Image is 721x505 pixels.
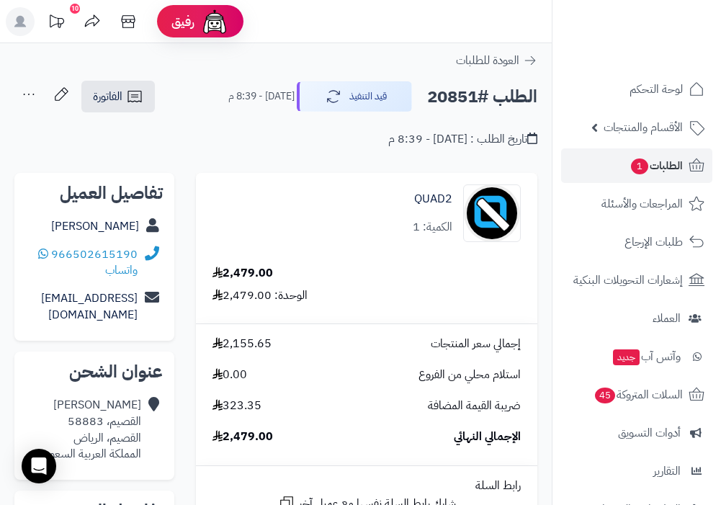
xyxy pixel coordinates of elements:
[414,191,452,207] a: QUAD2
[618,423,681,443] span: أدوات التسويق
[38,246,138,280] a: واتساب
[561,377,712,412] a: السلات المتروكة45
[561,454,712,488] a: التقارير
[51,218,139,235] a: [PERSON_NAME]
[22,449,56,483] div: Open Intercom Messenger
[613,349,640,365] span: جديد
[456,52,537,69] a: العودة للطلبات
[413,219,452,236] div: الكمية: 1
[653,461,681,481] span: التقارير
[212,398,261,414] span: 323.35
[212,336,272,352] span: 2,155.65
[428,398,521,414] span: ضريبة القيمة المضافة
[454,429,521,445] span: الإجمالي النهائي
[561,263,712,298] a: إشعارات التحويلات البنكية
[456,52,519,69] span: العودة للطلبات
[26,184,163,202] h2: تفاصيل العميل
[38,7,74,40] a: تحديثات المنصة
[595,388,615,403] span: 45
[418,367,521,383] span: استلام محلي من الفروع
[228,89,295,104] small: [DATE] - 8:39 م
[624,232,683,252] span: طلبات الإرجاع
[93,88,122,105] span: الفاتورة
[41,290,138,323] a: [EMAIL_ADDRESS][DOMAIN_NAME]
[81,81,155,112] a: الفاتورة
[561,187,712,221] a: المراجعات والأسئلة
[427,82,537,112] h2: الطلب #20851
[573,270,683,290] span: إشعارات التحويلات البنكية
[212,367,247,383] span: 0.00
[630,156,683,176] span: الطلبات
[26,363,163,380] h2: عنوان الشحن
[594,385,683,405] span: السلات المتروكة
[212,429,273,445] span: 2,479.00
[297,81,412,112] button: قيد التنفيذ
[612,347,681,367] span: وآتس آب
[601,194,683,214] span: المراجعات والأسئلة
[561,416,712,450] a: أدوات التسويق
[561,72,712,107] a: لوحة التحكم
[631,158,648,174] span: 1
[388,131,537,148] div: تاريخ الطلب : [DATE] - 8:39 م
[171,13,194,30] span: رفيق
[70,4,80,14] div: 10
[36,397,141,462] div: [PERSON_NAME] القصيم، 58883 القصيم، الرياض المملكة العربية السعودية
[51,246,138,263] a: 966502615190
[561,148,712,183] a: الطلبات1
[561,301,712,336] a: العملاء
[202,478,532,494] div: رابط السلة
[604,117,683,138] span: الأقسام والمنتجات
[653,308,681,329] span: العملاء
[431,336,521,352] span: إجمالي سعر المنتجات
[630,79,683,99] span: لوحة التحكم
[464,184,520,242] img: no_image-90x90.png
[212,265,273,282] div: 2,479.00
[561,339,712,374] a: وآتس آبجديد
[561,225,712,259] a: طلبات الإرجاع
[200,7,229,36] img: ai-face.png
[212,287,308,304] div: الوحدة: 2,479.00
